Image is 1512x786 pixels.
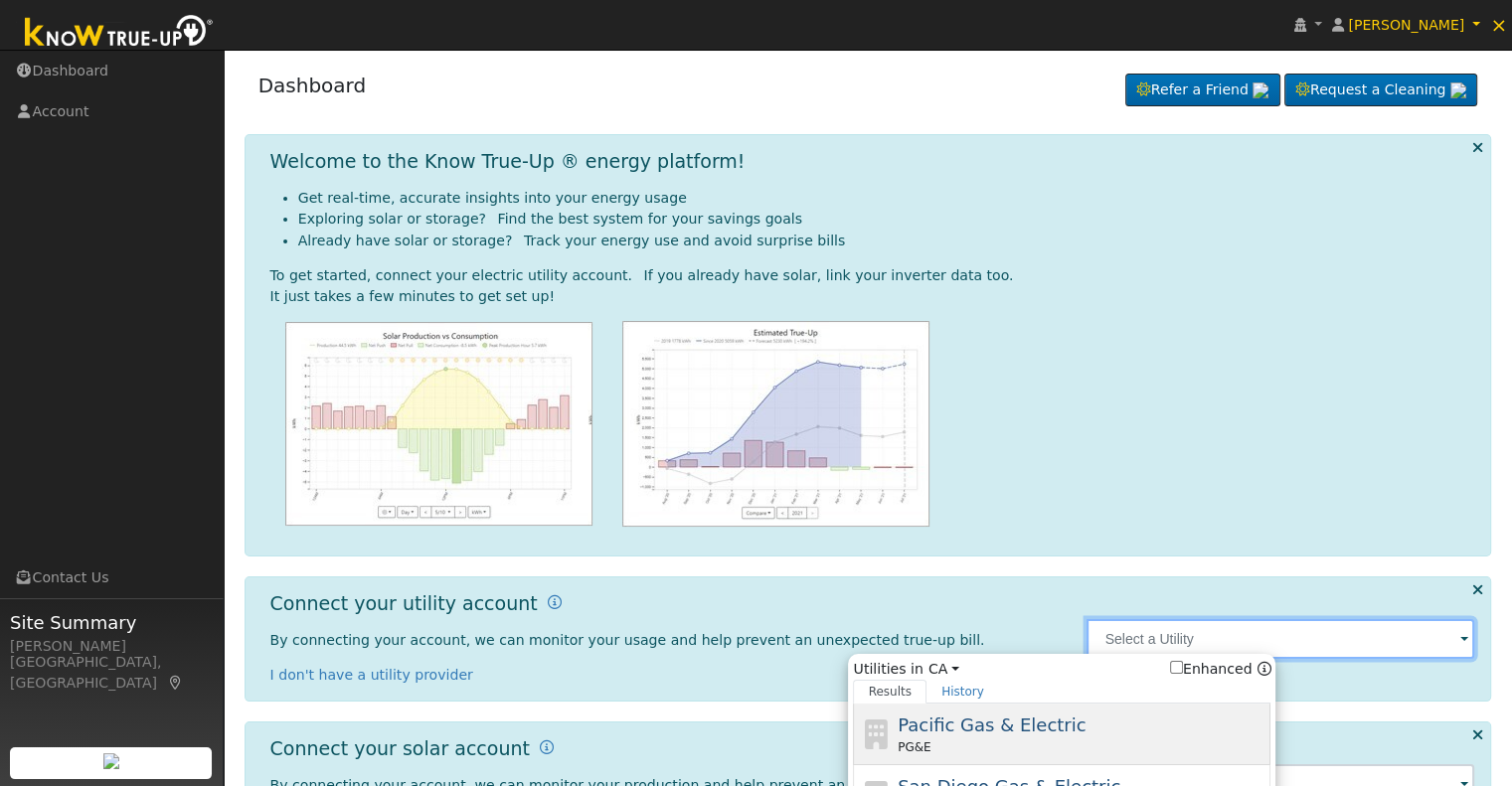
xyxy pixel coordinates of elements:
label: Enhanced [1170,659,1253,680]
span: PG&E [898,738,930,756]
img: retrieve [1450,82,1466,98]
a: Refer a Friend [1125,74,1280,107]
img: retrieve [103,753,119,769]
a: Enhanced Providers [1257,661,1270,677]
span: [PERSON_NAME] [1348,17,1464,33]
li: Get real-time, accurate insights into your energy usage [298,188,1475,209]
a: I don't have a utility provider [270,667,473,683]
a: Map [167,675,185,691]
a: Request a Cleaning [1284,74,1477,107]
li: Exploring solar or storage? Find the best system for your savings goals [298,209,1475,230]
a: CA [928,659,959,680]
h1: Welcome to the Know True-Up ® energy platform! [270,150,746,173]
span: Show enhanced providers [1170,659,1271,680]
span: By connecting your account, we can monitor your usage and help prevent an unexpected true-up bill. [270,632,985,648]
li: Already have solar or storage? Track your energy use and avoid surprise bills [298,231,1475,251]
span: × [1490,13,1507,37]
span: Utilities in [853,659,1270,680]
div: [PERSON_NAME] [10,636,213,657]
a: Dashboard [258,74,367,97]
img: retrieve [1253,82,1268,98]
img: Know True-Up [15,11,224,56]
h1: Connect your utility account [270,592,538,615]
div: It just takes a few minutes to get set up! [270,286,1475,307]
h1: Connect your solar account [270,737,530,760]
a: Results [853,680,926,704]
input: Select a Utility [1087,619,1474,659]
div: To get started, connect your electric utility account. If you already have solar, link your inver... [270,265,1475,286]
span: Site Summary [10,609,213,636]
input: Enhanced [1170,661,1183,674]
div: [GEOGRAPHIC_DATA], [GEOGRAPHIC_DATA] [10,652,213,694]
a: History [926,680,999,704]
span: Pacific Gas & Electric [898,714,1086,735]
